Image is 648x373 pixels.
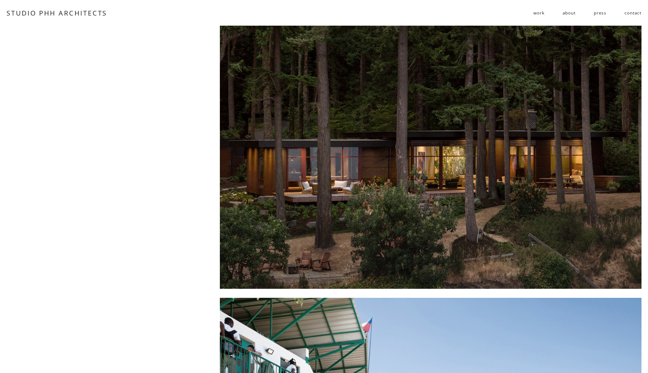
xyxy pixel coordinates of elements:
a: STUDIO PHH ARCHITECTS [7,8,107,17]
a: about [563,7,576,19]
span: work [533,8,544,18]
a: press [594,7,606,19]
a: folder dropdown [533,7,544,19]
a: contact [624,7,641,19]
